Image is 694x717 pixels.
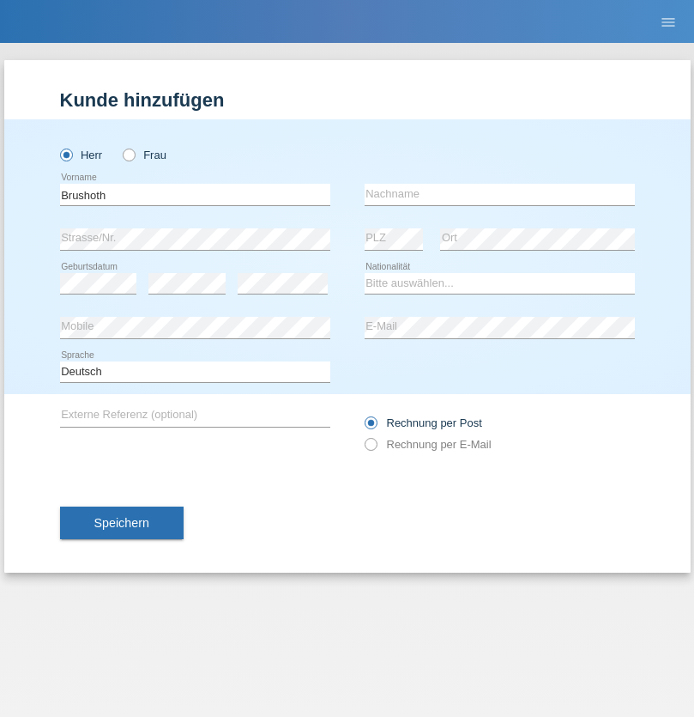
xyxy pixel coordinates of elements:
[94,516,149,530] span: Speichern
[60,149,71,160] input: Herr
[60,149,103,161] label: Herr
[60,507,184,539] button: Speichern
[651,16,685,27] a: menu
[365,438,376,459] input: Rechnung per E-Mail
[660,14,677,31] i: menu
[365,438,492,451] label: Rechnung per E-Mail
[365,416,376,438] input: Rechnung per Post
[60,89,635,111] h1: Kunde hinzufügen
[123,149,166,161] label: Frau
[365,416,482,429] label: Rechnung per Post
[123,149,134,160] input: Frau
